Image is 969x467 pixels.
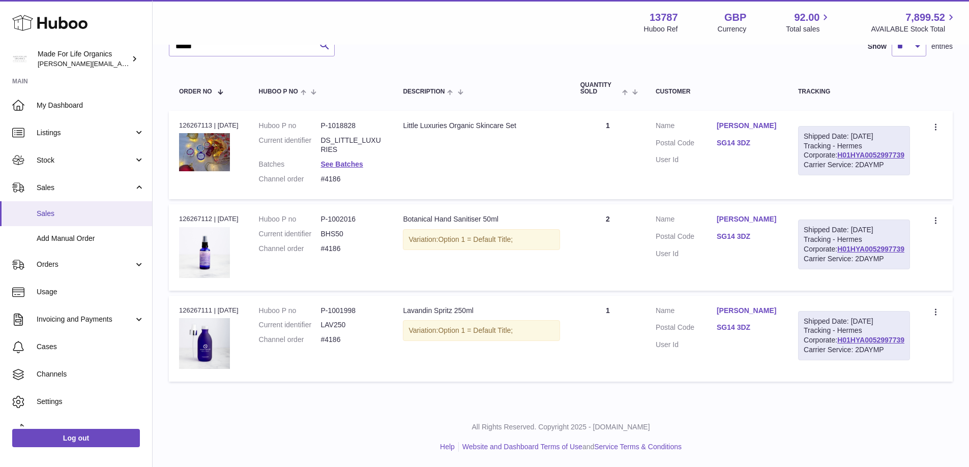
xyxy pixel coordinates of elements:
[37,155,134,165] span: Stock
[440,443,455,451] a: Help
[37,101,144,110] span: My Dashboard
[837,245,904,253] a: H01HYA0052997739
[38,49,129,69] div: Made For Life Organics
[37,234,144,243] span: Add Manual Order
[717,138,778,148] a: SG14 3DZ
[179,306,239,315] div: 126267111 | [DATE]
[403,214,560,224] div: Botanical Hand Sanitiser 50ml
[37,287,144,297] span: Usage
[656,138,717,150] dt: Postal Code
[179,88,212,95] span: Order No
[37,342,144,352] span: Cases
[794,11,819,24] span: 92.00
[837,151,904,159] a: H01HYA0052997739
[12,429,140,447] a: Log out
[905,11,945,24] span: 7,899.52
[320,306,383,316] dd: P-1001998
[656,121,717,133] dt: Name
[37,260,134,269] span: Orders
[37,369,144,379] span: Channels
[570,204,645,290] td: 2
[804,225,904,235] div: Shipped Date: [DATE]
[798,220,910,269] div: Tracking - Hermes Corporate:
[259,121,321,131] dt: Huboo P no
[37,209,144,219] span: Sales
[179,214,239,224] div: 126267112 | [DATE]
[320,320,383,330] dd: LAV250
[320,214,383,224] dd: P-1002016
[644,24,678,34] div: Huboo Ref
[259,214,321,224] dt: Huboo P no
[179,227,230,278] img: botanical-hand-sanitiser-50ml-bhs50-1.jpg
[259,160,321,169] dt: Batches
[320,229,383,239] dd: BHS50
[37,315,134,324] span: Invoicing and Payments
[438,326,513,334] span: Option 1 = Default Title;
[656,232,717,244] dt: Postal Code
[161,422,961,432] p: All Rights Reserved. Copyright 2025 - [DOMAIN_NAME]
[580,82,620,95] span: Quantity Sold
[804,160,904,170] div: Carrier Service: 2DAYMP
[594,443,682,451] a: Service Terms & Conditions
[259,244,321,254] dt: Channel order
[656,155,717,165] dt: User Id
[259,320,321,330] dt: Current identifier
[717,121,778,131] a: [PERSON_NAME]
[656,249,717,259] dt: User Id
[804,345,904,355] div: Carrier Service: 2DAYMP
[179,133,230,171] img: 1731057954.jpg
[724,11,746,24] strong: GBP
[931,42,953,51] span: entries
[179,121,239,130] div: 126267113 | [DATE]
[718,24,747,34] div: Currency
[320,121,383,131] dd: P-1018828
[656,323,717,335] dt: Postal Code
[38,59,258,68] span: [PERSON_NAME][EMAIL_ADDRESS][PERSON_NAME][DOMAIN_NAME]
[717,306,778,316] a: [PERSON_NAME]
[403,320,560,341] div: Variation:
[438,235,513,243] span: Option 1 = Default Title;
[259,229,321,239] dt: Current identifier
[37,128,134,138] span: Listings
[179,318,230,369] img: lavandin-spray-250ml-lav250-1.jpg
[12,51,27,67] img: geoff.winwood@madeforlifeorganics.com
[259,136,321,155] dt: Current identifier
[403,88,445,95] span: Description
[656,214,717,227] dt: Name
[403,229,560,250] div: Variation:
[403,121,560,131] div: Little Luxuries Organic Skincare Set
[868,42,887,51] label: Show
[798,311,910,361] div: Tracking - Hermes Corporate:
[656,306,717,318] dt: Name
[37,183,134,193] span: Sales
[804,132,904,141] div: Shipped Date: [DATE]
[656,88,778,95] div: Customer
[570,111,645,199] td: 1
[259,88,298,95] span: Huboo P no
[717,323,778,332] a: SG14 3DZ
[786,24,831,34] span: Total sales
[650,11,678,24] strong: 13787
[804,317,904,326] div: Shipped Date: [DATE]
[320,136,383,155] dd: DS_LITTLE_LUXURIES
[403,306,560,316] div: Lavandin Spritz 250ml
[462,443,582,451] a: Website and Dashboard Terms of Use
[570,296,645,382] td: 1
[459,442,682,452] li: and
[804,254,904,264] div: Carrier Service: 2DAYMP
[259,174,321,184] dt: Channel order
[37,424,144,434] span: Returns
[320,174,383,184] dd: #4186
[259,306,321,316] dt: Huboo P no
[798,88,910,95] div: Tracking
[259,335,321,345] dt: Channel order
[320,160,363,168] a: See Batches
[871,11,957,34] a: 7,899.52 AVAILABLE Stock Total
[320,244,383,254] dd: #4186
[837,336,904,344] a: H01HYA0052997739
[656,340,717,350] dt: User Id
[320,335,383,345] dd: #4186
[37,397,144,407] span: Settings
[717,214,778,224] a: [PERSON_NAME]
[871,24,957,34] span: AVAILABLE Stock Total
